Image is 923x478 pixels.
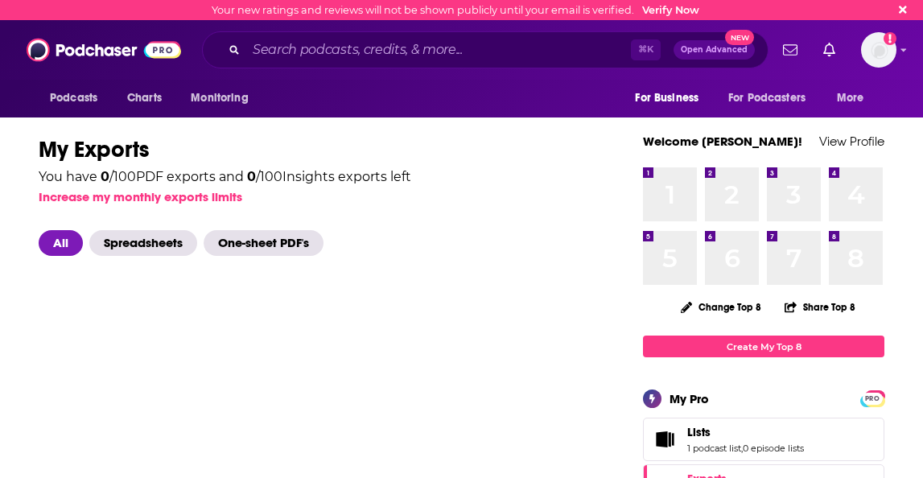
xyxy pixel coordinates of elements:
h1: My Exports [39,135,604,164]
div: My Pro [670,391,709,406]
a: Charts [117,83,171,113]
span: One-sheet PDF's [204,230,323,256]
a: Lists [649,428,681,451]
button: open menu [718,83,829,113]
span: 0 [101,169,109,184]
span: Monitoring [191,87,248,109]
span: Lists [687,425,711,439]
a: 1 podcast list [687,443,741,454]
a: PRO [863,392,882,404]
a: Show notifications dropdown [817,36,842,64]
button: open menu [826,83,884,113]
span: Lists [643,418,884,461]
a: Verify Now [642,4,699,16]
input: Search podcasts, credits, & more... [246,37,631,63]
button: open menu [179,83,269,113]
span: Charts [127,87,162,109]
span: Logged in as robin.richardson [861,32,896,68]
a: 0 episode lists [743,443,804,454]
div: Your new ratings and reviews will not be shown publicly until your email is verified. [212,4,699,16]
button: Change Top 8 [671,297,771,317]
button: Share Top 8 [784,291,856,323]
a: Lists [687,425,804,439]
div: Search podcasts, credits, & more... [202,31,768,68]
span: More [837,87,864,109]
button: Show profile menu [861,32,896,68]
svg: Email not verified [884,32,896,45]
button: open menu [624,83,719,113]
span: 0 [247,169,256,184]
span: PRO [863,393,882,405]
span: , [741,443,743,454]
button: Open AdvancedNew [674,40,755,60]
button: Increase my monthly exports limits [39,189,242,204]
span: Spreadsheets [89,230,197,256]
div: You have / 100 PDF exports and / 100 Insights exports left [39,171,411,183]
img: User Profile [861,32,896,68]
span: Podcasts [50,87,97,109]
button: open menu [39,83,118,113]
a: Welcome [PERSON_NAME]! [643,134,802,149]
span: Open Advanced [681,46,748,54]
a: Create My Top 8 [643,336,884,357]
span: ⌘ K [631,39,661,60]
button: All [39,230,89,256]
span: New [725,30,754,45]
button: One-sheet PDF's [204,230,330,256]
span: For Podcasters [728,87,806,109]
a: Show notifications dropdown [777,36,804,64]
a: View Profile [819,134,884,149]
span: For Business [635,87,698,109]
button: Spreadsheets [89,230,204,256]
img: Podchaser - Follow, Share and Rate Podcasts [27,35,181,65]
span: All [39,230,83,256]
